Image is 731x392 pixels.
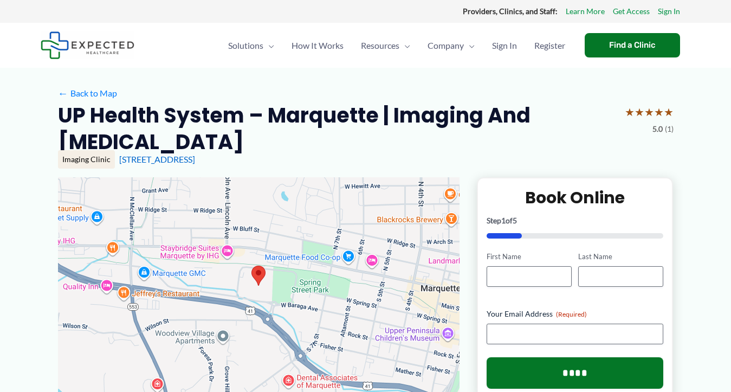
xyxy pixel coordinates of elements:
[419,27,483,65] a: CompanyMenu Toggle
[487,252,572,262] label: First Name
[399,27,410,65] span: Menu Toggle
[664,102,674,122] span: ★
[228,27,263,65] span: Solutions
[58,85,117,101] a: ←Back to Map
[361,27,399,65] span: Resources
[292,27,344,65] span: How It Works
[566,4,605,18] a: Learn More
[613,4,650,18] a: Get Access
[58,88,68,98] span: ←
[658,4,680,18] a: Sign In
[352,27,419,65] a: ResourcesMenu Toggle
[487,217,664,224] p: Step of
[58,102,616,156] h2: UP Health System – Marquette | Imaging and [MEDICAL_DATA]
[487,309,664,319] label: Your Email Address
[483,27,526,65] a: Sign In
[665,122,674,136] span: (1)
[513,216,517,225] span: 5
[625,102,635,122] span: ★
[652,122,663,136] span: 5.0
[644,102,654,122] span: ★
[463,7,558,16] strong: Providers, Clinics, and Staff:
[501,216,506,225] span: 1
[654,102,664,122] span: ★
[219,27,574,65] nav: Primary Site Navigation
[526,27,574,65] a: Register
[585,33,680,57] a: Find a Clinic
[492,27,517,65] span: Sign In
[464,27,475,65] span: Menu Toggle
[263,27,274,65] span: Menu Toggle
[41,31,134,59] img: Expected Healthcare Logo - side, dark font, small
[219,27,283,65] a: SolutionsMenu Toggle
[119,154,195,164] a: [STREET_ADDRESS]
[534,27,565,65] span: Register
[487,187,664,208] h2: Book Online
[428,27,464,65] span: Company
[635,102,644,122] span: ★
[283,27,352,65] a: How It Works
[58,150,115,169] div: Imaging Clinic
[556,310,587,318] span: (Required)
[578,252,663,262] label: Last Name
